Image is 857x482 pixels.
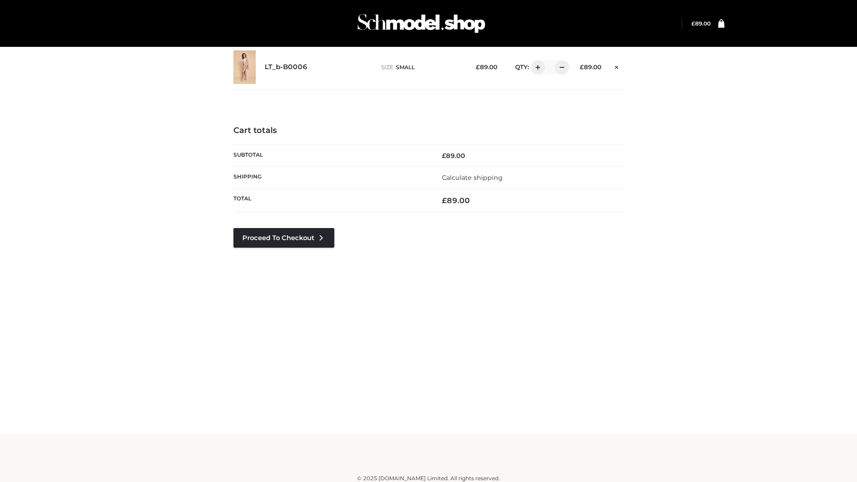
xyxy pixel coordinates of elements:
img: LT_b-B0006 - SMALL [233,50,256,84]
a: Proceed to Checkout [233,228,334,248]
th: Shipping [233,166,428,188]
h4: Cart totals [233,126,624,136]
span: £ [691,20,695,27]
a: Calculate shipping [442,174,503,182]
bdi: 89.00 [476,63,497,71]
bdi: 89.00 [442,152,465,160]
p: size : [381,63,462,71]
th: Total [233,189,428,212]
span: £ [442,196,447,205]
div: QTY: [506,60,566,75]
span: SMALL [396,64,415,71]
a: Remove this item [610,60,624,72]
a: LT_b-B0006 [265,63,308,71]
span: £ [476,63,480,71]
img: Schmodel Admin 964 [354,6,488,41]
span: £ [442,152,446,160]
bdi: 89.00 [580,63,601,71]
th: Subtotal [233,145,428,166]
bdi: 89.00 [691,20,711,27]
span: £ [580,63,584,71]
bdi: 89.00 [442,196,470,205]
a: £89.00 [691,20,711,27]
